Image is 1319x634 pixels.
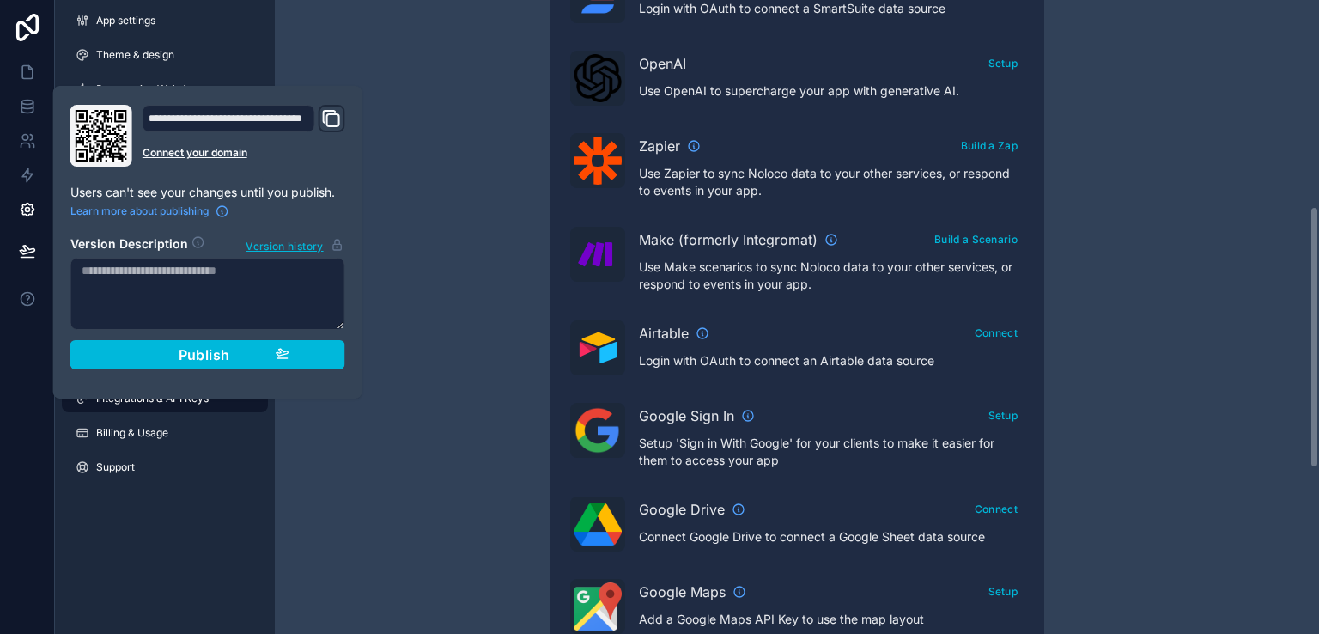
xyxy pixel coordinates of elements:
[969,499,1024,516] a: Connect
[928,229,1024,247] a: Build a Scenario
[982,579,1024,604] button: Setup
[955,133,1024,158] button: Build a Zap
[246,236,323,253] span: Version history
[982,405,1024,423] a: Setup
[70,204,209,218] span: Learn more about publishing
[96,14,155,27] span: App settings
[62,76,268,103] a: Progressive Web App
[62,41,268,69] a: Theme & design
[70,204,229,218] a: Learn more about publishing
[969,323,1024,340] a: Connect
[245,235,344,254] button: Version history
[574,406,622,454] img: Google Sign In
[639,528,1024,546] p: Connect Google Drive to connect a Google Sheet data source
[969,320,1024,345] button: Connect
[639,405,734,426] span: Google Sign In
[179,346,230,363] span: Publish
[639,82,1024,100] p: Use OpenAI to supercharge your app with generative AI.
[96,392,209,405] span: Integrations & API Keys
[639,229,818,250] span: Make (formerly Integromat)
[982,582,1024,599] a: Setup
[96,460,135,474] span: Support
[639,323,689,344] span: Airtable
[639,611,1024,628] p: Add a Google Maps API Key to use the map layout
[982,403,1024,428] button: Setup
[928,227,1024,252] button: Build a Scenario
[639,352,1024,369] p: Login with OAuth to connect an Airtable data source
[982,51,1024,76] button: Setup
[639,435,1024,469] p: Setup 'Sign in With Google' for your clients to make it easier for them to access your app
[62,454,268,481] a: Support
[574,54,622,102] img: OpenAI
[70,340,345,369] button: Publish
[982,53,1024,70] a: Setup
[955,136,1024,153] a: Build a Zap
[639,499,725,520] span: Google Drive
[62,385,268,412] a: Integrations & API Keys
[639,136,680,156] span: Zapier
[574,503,622,546] img: Google Drive
[574,332,622,364] img: Airtable
[70,184,345,201] p: Users can't see your changes until you publish.
[639,53,686,74] span: OpenAI
[96,48,174,62] span: Theme & design
[62,419,268,447] a: Billing & Usage
[574,137,622,185] img: Zapier
[639,582,726,602] span: Google Maps
[969,497,1024,521] button: Connect
[62,7,268,34] a: App settings
[639,165,1024,199] p: Use Zapier to sync Noloco data to your other services, or respond to events in your app.
[143,146,345,160] a: Connect your domain
[96,82,200,96] span: Progressive Web App
[574,582,622,631] img: Google Maps
[96,426,168,440] span: Billing & Usage
[639,259,1024,293] p: Use Make scenarios to sync Noloco data to your other services, or respond to events in your app.
[143,105,345,167] div: Domain and Custom Link
[574,230,622,278] img: Make (formerly Integromat)
[70,235,188,254] h2: Version Description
